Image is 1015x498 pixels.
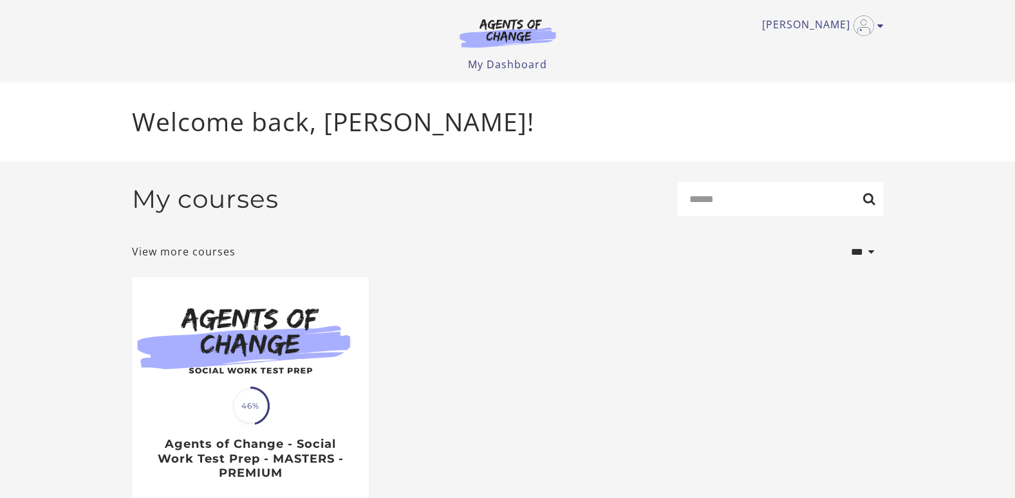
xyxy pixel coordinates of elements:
[132,103,884,141] p: Welcome back, [PERSON_NAME]!
[145,437,355,481] h3: Agents of Change - Social Work Test Prep - MASTERS - PREMIUM
[446,18,570,48] img: Agents of Change Logo
[132,244,236,259] a: View more courses
[762,15,877,36] a: Toggle menu
[468,57,547,71] a: My Dashboard
[233,389,268,423] span: 46%
[132,184,279,214] h2: My courses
